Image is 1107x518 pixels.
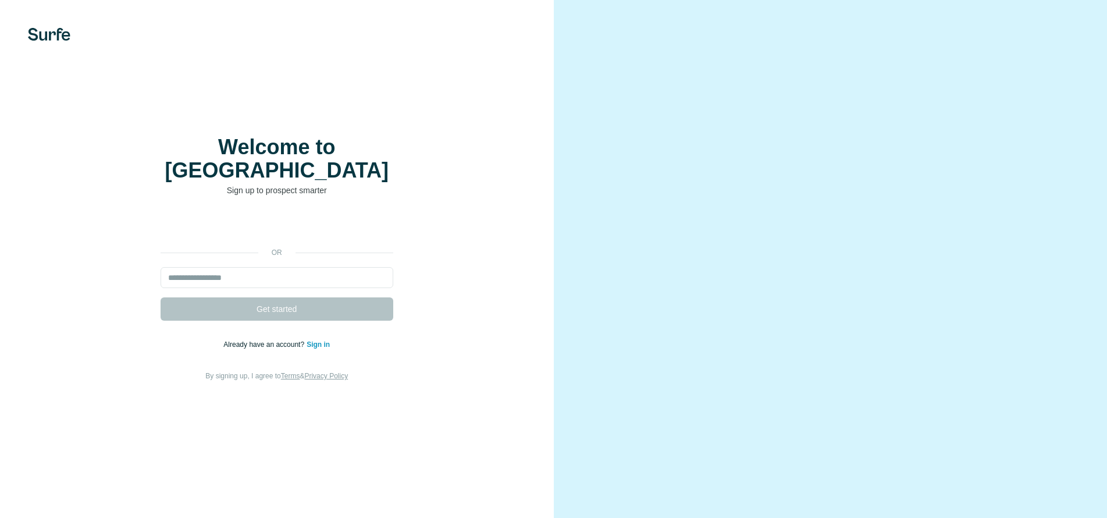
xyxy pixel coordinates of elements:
[223,340,307,349] span: Already have an account?
[161,136,393,182] h1: Welcome to [GEOGRAPHIC_DATA]
[155,214,399,239] iframe: Sign in with Google Button
[205,372,348,380] span: By signing up, I agree to &
[307,340,330,349] a: Sign in
[161,185,393,196] p: Sign up to prospect smarter
[258,247,296,258] p: or
[304,372,348,380] a: Privacy Policy
[281,372,300,380] a: Terms
[28,28,70,41] img: Surfe's logo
